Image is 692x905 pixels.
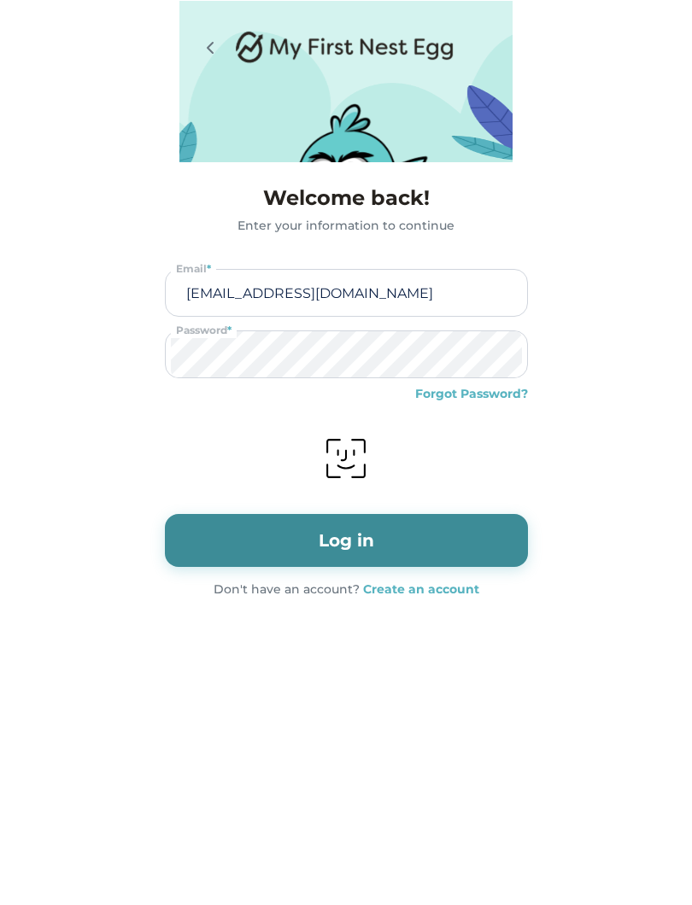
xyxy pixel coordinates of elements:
img: nest-v04%202.png [250,97,443,256]
input: Email [171,270,522,316]
h4: Welcome back! [165,183,528,213]
strong: Create an account [363,581,479,597]
div: Don't have an account? [214,581,360,598]
div: Password [171,323,237,338]
div: Forgot Password? [415,385,528,403]
button: Log in [165,514,528,567]
img: Logo.png [236,30,454,64]
img: noun-face-id-7293395.svg [325,437,367,480]
div: Email [171,261,216,277]
div: Enter your information to continue [165,217,528,235]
